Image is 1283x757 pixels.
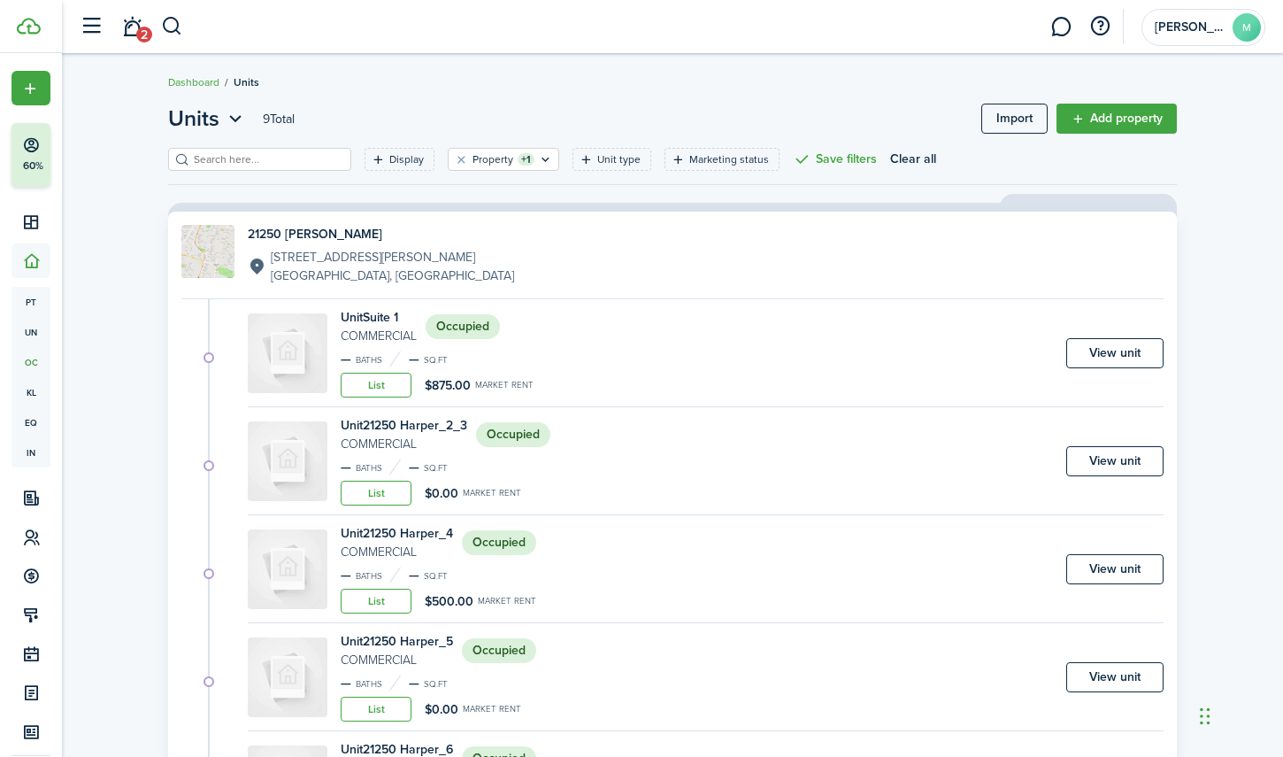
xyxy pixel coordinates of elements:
[168,103,247,135] button: Open menu
[12,437,50,467] a: in
[341,632,453,651] h4: Unit 21250 Harper_5
[425,484,458,503] span: $0.00
[341,651,453,669] small: Commercial
[271,248,514,266] p: [STREET_ADDRESS][PERSON_NAME]
[356,464,382,473] small: Baths
[248,421,327,501] img: Unit avatar
[424,356,448,365] small: sq.ft
[341,416,467,435] h4: Unit 21250 Harper_2_3
[425,592,473,611] span: $500.00
[425,700,458,719] span: $0.00
[463,489,521,498] small: Market rent
[409,566,419,584] span: —
[1233,13,1261,42] avatar-text: M
[115,4,149,50] a: Notifications
[341,589,411,614] a: List
[341,327,417,345] small: Commercial
[136,27,152,42] span: 2
[168,103,219,135] span: Units
[689,151,769,167] filter-tag-label: Marketing status
[409,458,419,476] span: —
[389,151,424,167] filter-tag-label: Display
[168,74,219,90] a: Dashboard
[425,376,471,395] span: $875.00
[475,381,534,390] small: Market rent
[426,314,500,339] status: Occupied
[463,705,521,714] small: Market rent
[1195,672,1283,757] iframe: Chat Widget
[356,680,382,689] small: Baths
[1044,4,1078,50] a: Messaging
[356,356,382,365] small: Baths
[1066,554,1164,584] a: View unit
[234,74,259,90] span: Units
[17,18,41,35] img: TenantCloud
[890,148,936,171] button: Clear all
[1200,690,1210,743] div: Drag
[1066,446,1164,476] a: View unit
[161,12,183,42] button: Search
[12,377,50,407] a: kl
[74,10,108,43] button: Open sidebar
[341,543,453,561] small: Commercial
[12,123,158,187] button: 60%
[263,110,295,128] header-page-total: 9 Total
[189,151,345,168] input: Search here...
[168,103,247,135] button: Units
[462,638,536,663] status: Occupied
[341,308,417,327] h4: Unit Suite 1
[22,158,44,174] p: 60%
[665,148,780,171] filter-tag: Open filter
[341,566,351,584] span: —
[181,225,1164,285] a: Property avatar21250 [PERSON_NAME][STREET_ADDRESS][PERSON_NAME][GEOGRAPHIC_DATA], [GEOGRAPHIC_DATA]
[572,148,651,171] filter-tag: Open filter
[271,266,514,285] p: [GEOGRAPHIC_DATA], [GEOGRAPHIC_DATA]
[472,151,513,167] filter-tag-label: Property
[454,152,469,166] button: Clear filter
[341,350,351,368] span: —
[448,148,559,171] filter-tag: Open filter
[248,529,327,609] img: Unit avatar
[341,435,467,453] small: Commercial
[1155,21,1225,34] span: Marlane
[248,637,327,717] img: Unit avatar
[12,347,50,377] a: oc
[424,680,448,689] small: sq.ft
[12,317,50,347] a: un
[793,148,877,171] button: Save filters
[409,674,419,692] span: —
[409,350,419,368] span: —
[478,597,536,606] small: Market rent
[476,422,550,447] status: Occupied
[248,225,514,243] h4: 21250 [PERSON_NAME]
[1056,104,1177,134] a: Add property
[365,148,434,171] filter-tag: Open filter
[424,464,448,473] small: sq.ft
[181,225,234,278] img: Property avatar
[341,481,411,506] a: List
[1085,12,1115,42] button: Open resource center
[248,313,327,393] img: Unit avatar
[597,151,641,167] filter-tag-label: Unit type
[341,674,351,692] span: —
[341,697,411,722] a: List
[424,572,448,581] small: sq.ft
[981,104,1048,134] a: Import
[12,407,50,437] a: eq
[1066,338,1164,368] a: View unit
[462,530,536,555] status: Occupied
[518,153,534,166] filter-tag-counter: +1
[12,71,50,105] button: Open menu
[12,287,50,317] a: pt
[341,524,453,543] h4: Unit 21250 Harper_4
[341,458,351,476] span: —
